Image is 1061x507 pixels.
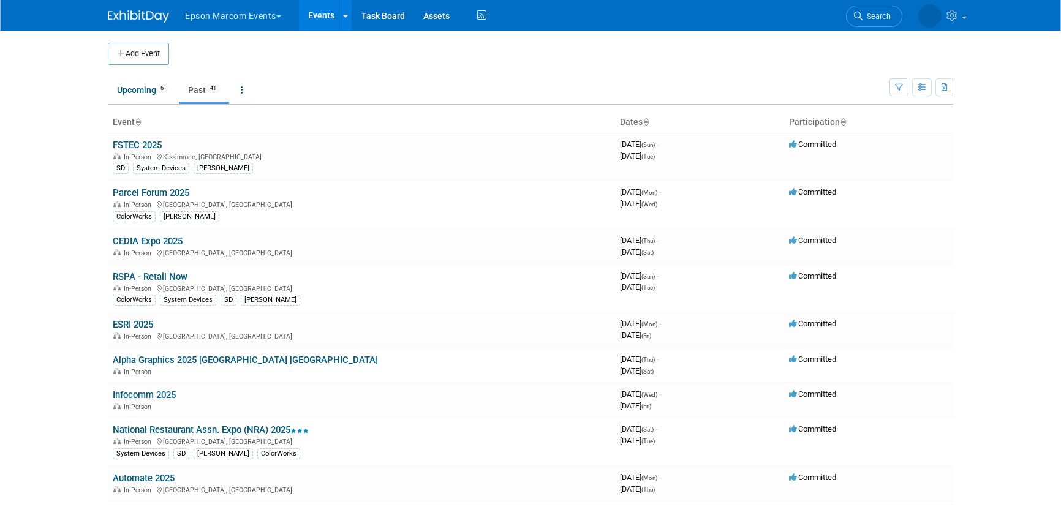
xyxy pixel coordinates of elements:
[113,403,121,409] img: In-Person Event
[840,117,846,127] a: Sort by Participation Type
[641,356,655,363] span: (Thu)
[113,201,121,207] img: In-Person Event
[789,389,836,399] span: Committed
[846,6,902,27] a: Search
[657,271,659,280] span: -
[113,389,176,400] a: Infocomm 2025
[657,355,659,364] span: -
[113,283,610,293] div: [GEOGRAPHIC_DATA], [GEOGRAPHIC_DATA]
[784,112,953,133] th: Participation
[124,285,155,293] span: In-Person
[113,448,169,459] div: System Devices
[113,486,121,492] img: In-Person Event
[620,473,661,482] span: [DATE]
[241,295,300,306] div: [PERSON_NAME]
[108,10,169,23] img: ExhibitDay
[173,448,189,459] div: SD
[113,236,183,247] a: CEDIA Expo 2025
[620,424,657,434] span: [DATE]
[789,473,836,482] span: Committed
[113,153,121,159] img: In-Person Event
[789,271,836,280] span: Committed
[641,438,655,445] span: (Tue)
[659,389,661,399] span: -
[789,424,836,434] span: Committed
[789,236,836,245] span: Committed
[863,12,891,21] span: Search
[620,151,655,160] span: [DATE]
[221,295,236,306] div: SD
[620,236,659,245] span: [DATE]
[135,117,141,127] a: Sort by Event Name
[113,285,121,291] img: In-Person Event
[620,331,651,340] span: [DATE]
[157,84,167,93] span: 6
[113,140,162,151] a: FSTEC 2025
[620,319,661,328] span: [DATE]
[655,424,657,434] span: -
[160,211,219,222] div: [PERSON_NAME]
[789,319,836,328] span: Committed
[789,187,836,197] span: Committed
[113,332,121,339] img: In-Person Event
[113,211,156,222] div: ColorWorks
[641,201,657,208] span: (Wed)
[113,249,121,255] img: In-Person Event
[641,321,657,328] span: (Mon)
[194,163,253,174] div: [PERSON_NAME]
[124,332,155,340] span: In-Person
[124,486,155,494] span: In-Person
[113,424,309,435] a: National Restaurant Assn. Expo (NRA) 2025
[179,78,229,102] a: Past41
[789,140,836,149] span: Committed
[641,153,655,160] span: (Tue)
[620,247,654,257] span: [DATE]
[113,151,610,161] div: Kissimmee, [GEOGRAPHIC_DATA]
[206,84,220,93] span: 41
[620,282,655,291] span: [DATE]
[657,236,659,245] span: -
[113,319,153,330] a: ESRI 2025
[641,189,657,196] span: (Mon)
[641,284,655,291] span: (Tue)
[113,163,129,174] div: SD
[124,438,155,446] span: In-Person
[641,238,655,244] span: (Thu)
[124,368,155,376] span: In-Person
[620,484,655,494] span: [DATE]
[641,426,654,433] span: (Sat)
[659,319,661,328] span: -
[113,355,378,366] a: Alpha Graphics 2025 [GEOGRAPHIC_DATA] [GEOGRAPHIC_DATA]
[113,436,610,446] div: [GEOGRAPHIC_DATA], [GEOGRAPHIC_DATA]
[113,199,610,209] div: [GEOGRAPHIC_DATA], [GEOGRAPHIC_DATA]
[113,484,610,494] div: [GEOGRAPHIC_DATA], [GEOGRAPHIC_DATA]
[641,141,655,148] span: (Sun)
[108,78,176,102] a: Upcoming6
[113,438,121,444] img: In-Person Event
[113,473,175,484] a: Automate 2025
[620,187,661,197] span: [DATE]
[620,401,651,410] span: [DATE]
[918,4,942,28] img: Lucy Roberts
[113,368,121,374] img: In-Person Event
[113,271,187,282] a: RSPA - Retail Now
[643,117,649,127] a: Sort by Start Date
[620,355,659,364] span: [DATE]
[620,366,654,375] span: [DATE]
[124,249,155,257] span: In-Person
[620,436,655,445] span: [DATE]
[641,368,654,375] span: (Sat)
[615,112,784,133] th: Dates
[620,389,661,399] span: [DATE]
[133,163,189,174] div: System Devices
[108,43,169,65] button: Add Event
[641,332,651,339] span: (Fri)
[641,391,657,398] span: (Wed)
[789,355,836,364] span: Committed
[659,187,661,197] span: -
[620,271,659,280] span: [DATE]
[113,331,610,340] div: [GEOGRAPHIC_DATA], [GEOGRAPHIC_DATA]
[641,486,655,493] span: (Thu)
[113,247,610,257] div: [GEOGRAPHIC_DATA], [GEOGRAPHIC_DATA]
[641,273,655,280] span: (Sun)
